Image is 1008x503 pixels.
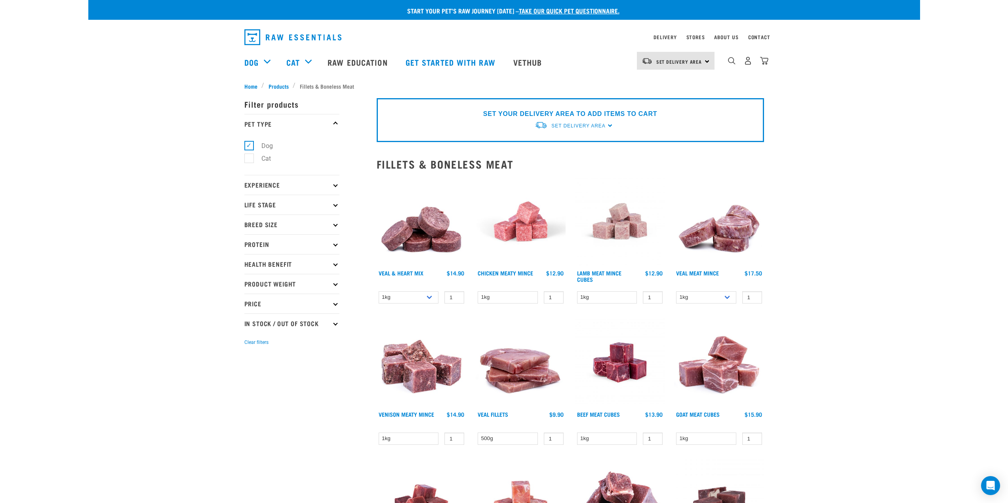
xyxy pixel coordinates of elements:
p: Price [244,294,339,313]
span: Home [244,82,257,90]
img: 1117 Venison Meat Mince 01 [377,318,467,408]
img: van-moving.png [642,57,652,65]
a: Products [264,82,293,90]
img: user.png [744,57,752,65]
input: 1 [742,433,762,445]
a: Chicken Meaty Mince [478,271,533,274]
div: $12.90 [645,270,663,276]
input: 1 [444,433,464,445]
a: Raw Education [320,46,397,78]
a: take our quick pet questionnaire. [519,9,619,12]
input: 1 [544,433,564,445]
a: Venison Meaty Mince [379,413,434,416]
a: Veal Meat Mince [676,271,719,274]
a: Veal Fillets [478,413,508,416]
a: Vethub [505,46,552,78]
img: Chicken Meaty Mince [476,177,566,266]
p: Breed Size [244,214,339,234]
nav: dropdown navigation [238,26,770,48]
p: Health Benefit [244,254,339,274]
p: Filter products [244,94,339,114]
p: Start your pet’s raw journey [DATE] – [94,6,926,15]
img: home-icon-1@2x.png [728,57,736,65]
p: Life Stage [244,195,339,214]
input: 1 [544,291,564,304]
p: Pet Type [244,114,339,134]
input: 1 [444,291,464,304]
a: Contact [748,36,770,38]
h2: Fillets & Boneless Meat [377,158,764,170]
div: $9.90 [549,411,564,418]
div: $17.50 [745,270,762,276]
div: $14.90 [447,270,464,276]
a: About Us [714,36,738,38]
label: Dog [249,141,276,151]
img: 1152 Veal Heart Medallions 01 [377,177,467,266]
nav: breadcrumbs [244,82,764,90]
img: Beef Meat Cubes 1669 [575,318,665,408]
img: Lamb Meat Mince [575,177,665,266]
div: $12.90 [546,270,564,276]
p: Experience [244,175,339,195]
p: In Stock / Out Of Stock [244,313,339,333]
a: Home [244,82,262,90]
input: 1 [643,433,663,445]
p: Protein [244,234,339,254]
div: $14.90 [447,411,464,418]
img: 1184 Wild Goat Meat Cubes Boneless 01 [674,318,764,408]
a: Get started with Raw [398,46,505,78]
input: 1 [742,291,762,304]
p: Product Weight [244,274,339,294]
img: Stack Of Raw Veal Fillets [476,318,566,408]
a: Veal & Heart Mix [379,271,423,274]
div: $13.90 [645,411,663,418]
p: SET YOUR DELIVERY AREA TO ADD ITEMS TO CART [483,109,657,119]
span: Set Delivery Area [551,123,605,129]
img: Raw Essentials Logo [244,29,341,45]
img: van-moving.png [535,121,547,129]
a: Beef Meat Cubes [577,413,620,416]
nav: dropdown navigation [88,46,920,78]
span: Products [269,82,289,90]
div: Open Intercom Messenger [981,476,1000,495]
a: Cat [286,56,300,68]
a: Delivery [654,36,676,38]
img: 1160 Veal Meat Mince Medallions 01 [674,177,764,266]
div: $15.90 [745,411,762,418]
span: Set Delivery Area [656,60,702,63]
img: home-icon@2x.png [760,57,768,65]
input: 1 [643,291,663,304]
a: Stores [686,36,705,38]
label: Cat [249,154,274,163]
button: Clear filters [244,339,269,346]
a: Dog [244,56,259,68]
a: Goat Meat Cubes [676,413,720,416]
a: Lamb Meat Mince Cubes [577,271,621,281]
